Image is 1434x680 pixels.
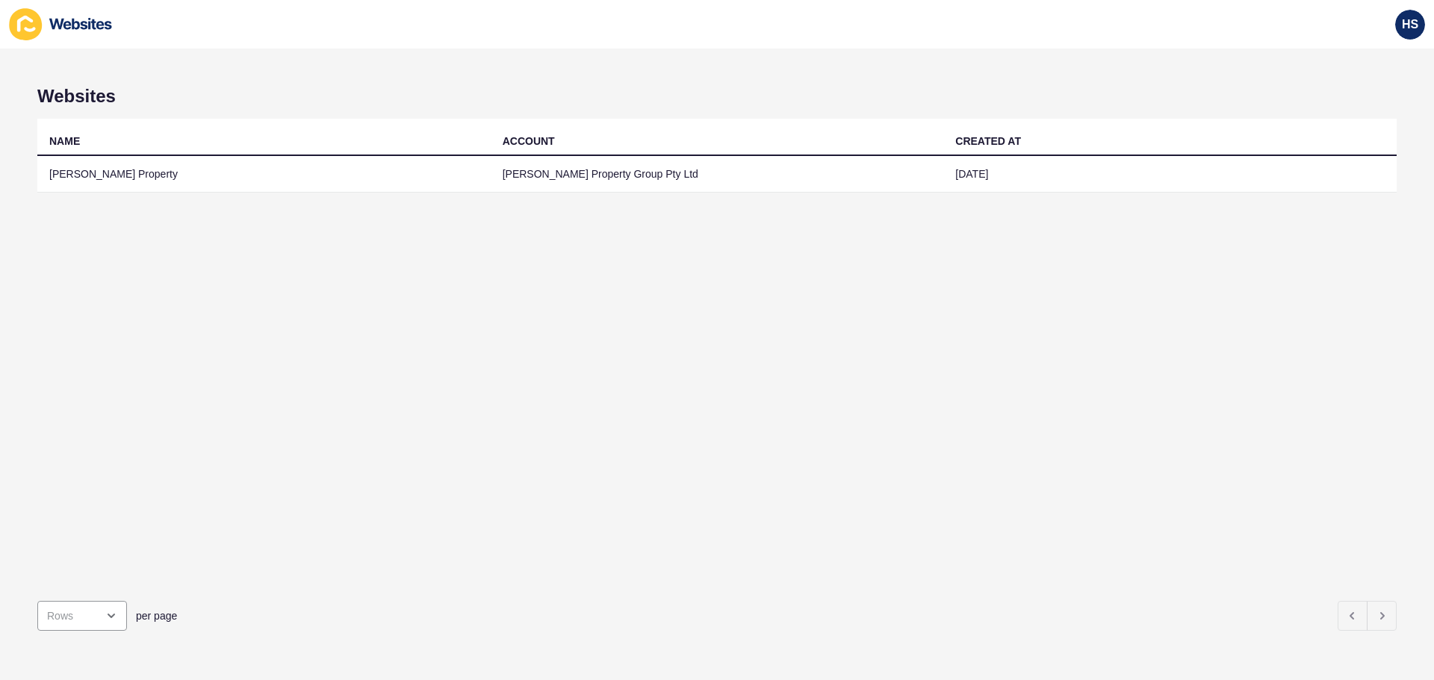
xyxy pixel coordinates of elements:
[1402,17,1418,32] span: HS
[943,156,1397,193] td: [DATE]
[955,134,1021,149] div: CREATED AT
[37,86,1397,107] h1: Websites
[49,134,80,149] div: NAME
[136,608,177,623] span: per page
[503,134,555,149] div: ACCOUNT
[37,156,491,193] td: [PERSON_NAME] Property
[37,601,127,631] div: open menu
[491,156,944,193] td: [PERSON_NAME] Property Group Pty Ltd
